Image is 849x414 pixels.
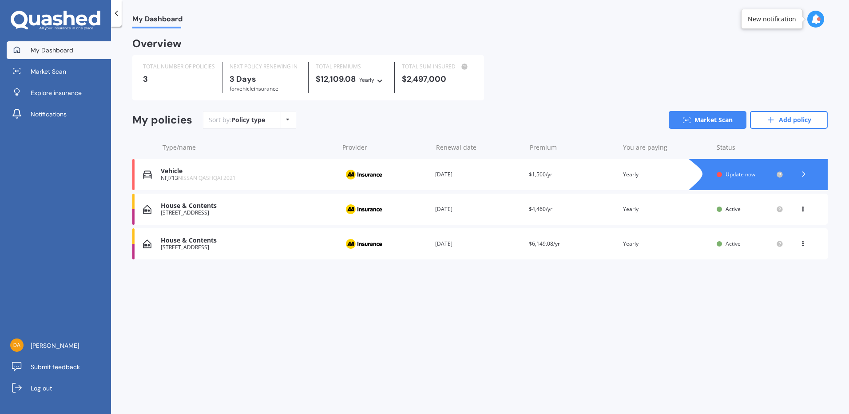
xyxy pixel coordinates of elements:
div: Renewal date [436,143,523,152]
img: 2e2114d49292df13ec80bf7844e5bbca [10,338,24,352]
div: House & Contents [161,237,334,244]
div: TOTAL NUMBER OF POLICIES [143,62,215,71]
span: Log out [31,384,52,393]
div: NEXT POLICY RENEWING IN [230,62,301,71]
div: TOTAL SUM INSURED [402,62,473,71]
a: Explore insurance [7,84,111,102]
span: Explore insurance [31,88,82,97]
div: Provider [342,143,429,152]
a: Add policy [750,111,828,129]
a: My Dashboard [7,41,111,59]
div: [DATE] [435,205,522,214]
img: AA [341,166,386,183]
img: House & Contents [143,239,151,248]
div: Yearly [359,76,374,84]
span: NISSAN QASHQAI 2021 [178,174,236,182]
div: Overview [132,39,182,48]
div: Yearly [623,239,710,248]
img: AA [341,235,386,252]
img: AA [341,201,386,218]
div: [STREET_ADDRESS] [161,210,334,216]
span: Market Scan [31,67,66,76]
div: TOTAL PREMIUMS [316,62,387,71]
div: Yearly [623,205,710,214]
span: [PERSON_NAME] [31,341,79,350]
div: [STREET_ADDRESS] [161,244,334,251]
span: Update now [726,171,755,178]
div: You are paying [623,143,710,152]
div: Vehicle [161,167,334,175]
span: My Dashboard [31,46,73,55]
a: Notifications [7,105,111,123]
div: House & Contents [161,202,334,210]
div: Status [717,143,783,152]
div: NFJ713 [161,175,334,181]
span: Active [726,240,741,247]
b: 3 Days [230,74,256,84]
div: My policies [132,114,192,127]
div: Sort by: [209,115,265,124]
a: Submit feedback [7,358,111,376]
a: Log out [7,379,111,397]
span: Active [726,205,741,213]
span: for Vehicle insurance [230,85,278,92]
div: $2,497,000 [402,75,473,84]
div: $12,109.08 [316,75,387,84]
div: Policy type [231,115,265,124]
div: [DATE] [435,239,522,248]
span: Notifications [31,110,67,119]
div: Premium [530,143,616,152]
span: $1,500/yr [529,171,552,178]
div: New notification [748,15,796,24]
a: [PERSON_NAME] [7,337,111,354]
span: My Dashboard [132,15,182,27]
div: Type/name [163,143,335,152]
div: Yearly [623,170,710,179]
span: $6,149.08/yr [529,240,560,247]
span: Submit feedback [31,362,80,371]
div: 3 [143,75,215,84]
img: Vehicle [143,170,152,179]
span: $4,460/yr [529,205,552,213]
a: Market Scan [7,63,111,80]
div: [DATE] [435,170,522,179]
a: Market Scan [669,111,746,129]
img: House & Contents [143,205,151,214]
